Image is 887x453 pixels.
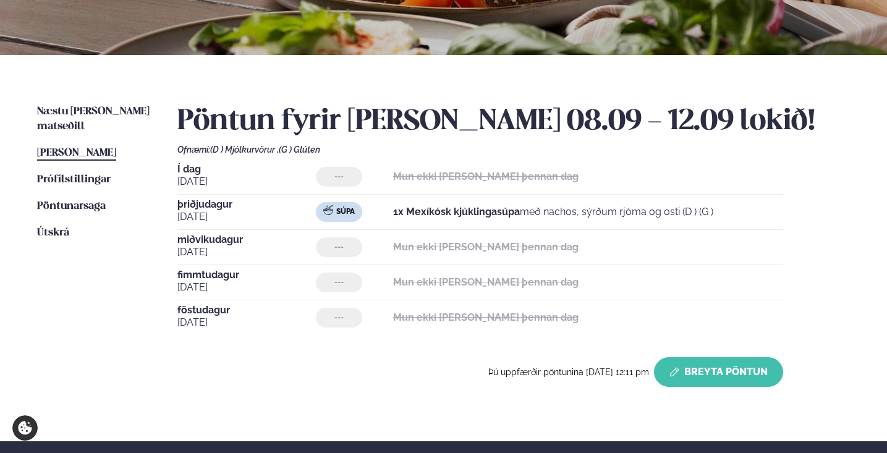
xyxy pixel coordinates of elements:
[488,367,649,377] span: Þú uppfærðir pöntunina [DATE] 12:11 pm
[393,241,579,253] strong: Mun ekki [PERSON_NAME] þennan dag
[393,171,579,182] strong: Mun ekki [PERSON_NAME] þennan dag
[37,106,150,132] span: Næstu [PERSON_NAME] matseðill
[279,145,320,155] span: (G ) Glúten
[37,226,69,240] a: Útskrá
[177,280,316,295] span: [DATE]
[37,174,111,185] span: Prófílstillingar
[334,313,344,323] span: ---
[37,201,106,211] span: Pöntunarsaga
[334,172,344,182] span: ---
[177,164,316,174] span: Í dag
[393,276,579,288] strong: Mun ekki [PERSON_NAME] þennan dag
[12,415,38,441] a: Cookie settings
[393,311,579,323] strong: Mun ekki [PERSON_NAME] þennan dag
[177,305,316,315] span: föstudagur
[177,200,316,210] span: þriðjudagur
[393,205,713,219] p: með nachos, sýrðum rjóma og osti (D ) (G )
[37,199,106,214] a: Pöntunarsaga
[210,145,279,155] span: (D ) Mjólkurvörur ,
[177,210,316,224] span: [DATE]
[334,242,344,252] span: ---
[37,104,153,134] a: Næstu [PERSON_NAME] matseðill
[37,146,116,161] a: [PERSON_NAME]
[37,172,111,187] a: Prófílstillingar
[334,277,344,287] span: ---
[37,227,69,238] span: Útskrá
[393,206,520,218] strong: 1x Mexíkósk kjúklingasúpa
[177,174,316,189] span: [DATE]
[37,148,116,158] span: [PERSON_NAME]
[323,205,333,215] img: soup.svg
[336,207,355,217] span: Súpa
[654,357,783,387] button: Breyta Pöntun
[177,145,851,155] div: Ofnæmi:
[177,104,851,139] h2: Pöntun fyrir [PERSON_NAME] 08.09 - 12.09 lokið!
[177,245,316,260] span: [DATE]
[177,235,316,245] span: miðvikudagur
[177,315,316,330] span: [DATE]
[177,270,316,280] span: fimmtudagur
